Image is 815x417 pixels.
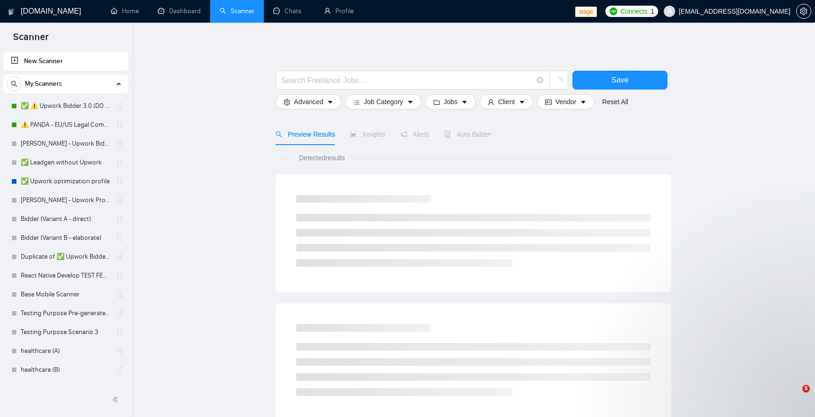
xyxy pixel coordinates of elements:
[3,52,128,71] li: New Scanner
[620,6,649,16] span: Connects:
[407,98,414,105] span: caret-down
[21,97,110,115] a: ✅ ⚠️ Upwork Bidder 3.0 (DO NOT TOUCH)
[444,131,491,138] span: Auto Bidder
[666,8,673,15] span: user
[116,178,123,185] span: holder
[116,291,123,298] span: holder
[327,98,334,105] span: caret-down
[284,98,290,105] span: setting
[797,8,811,15] span: setting
[116,234,123,242] span: holder
[796,4,811,19] button: setting
[116,347,123,355] span: holder
[364,97,403,107] span: Job Category
[220,7,254,15] a: searchScanner
[116,196,123,204] span: holder
[276,131,282,138] span: search
[21,191,110,210] a: [PERSON_NAME] - Upwork Proposal
[21,115,110,134] a: ⚠️ PANDA - EU/US Legal Companies (DO NOT TOUCH)
[555,97,576,107] span: Vendor
[345,94,421,109] button: barsJob Categorycaret-down
[21,134,110,153] a: [PERSON_NAME] - Upwork Bidder
[25,74,62,93] span: My Scanners
[21,266,110,285] a: React Native Develop TEST FEB 123
[21,229,110,247] a: Bidder (Variant B - elaborate)
[433,98,440,105] span: folder
[21,360,110,379] a: healthcare (B)
[21,172,110,191] a: ✅ Upwork optimization profile
[537,77,543,83] span: info-circle
[116,253,123,261] span: holder
[112,395,122,404] span: double-left
[7,76,22,91] button: search
[783,385,806,408] iframe: Intercom live chat
[796,8,811,15] a: setting
[602,97,628,107] a: Reset All
[498,97,515,107] span: Client
[116,121,123,129] span: holder
[444,131,451,138] span: robot
[116,159,123,166] span: holder
[575,7,596,17] span: stage
[6,30,56,50] span: Scanner
[21,210,110,229] a: Bidder (Variant A - direct)
[21,304,110,323] a: Testing Purpose Pre-generated 1
[21,153,110,172] a: ✅ Leadgen without Upwork
[158,7,201,15] a: dashboardDashboard
[21,379,110,398] a: My Scanner
[281,74,533,86] input: Search Freelance Jobs...
[7,81,21,87] span: search
[488,98,494,105] span: user
[580,98,587,105] span: caret-down
[116,310,123,317] span: holder
[21,285,110,304] a: Base Mobile Scanner
[8,4,15,19] img: logo
[651,6,654,16] span: 1
[554,77,563,86] span: loading
[116,366,123,374] span: holder
[425,94,476,109] button: folderJobscaret-down
[21,247,110,266] a: Duplicate of ✅ Upwork Bidder 3.0
[21,342,110,360] a: healthcare (A)
[116,272,123,279] span: holder
[400,131,430,138] span: Alerts
[802,385,810,392] span: 5
[610,8,617,15] img: upwork-logo.png
[294,97,323,107] span: Advanced
[537,94,595,109] button: idcardVendorcaret-down
[461,98,468,105] span: caret-down
[273,7,305,15] a: messageChats
[350,131,385,138] span: Insights
[353,98,360,105] span: bars
[444,97,458,107] span: Jobs
[350,131,357,138] span: area-chart
[116,215,123,223] span: holder
[480,94,533,109] button: userClientcaret-down
[21,323,110,342] a: Testing Purpose Scenario 3
[116,102,123,110] span: holder
[545,98,552,105] span: idcard
[400,131,407,138] span: notification
[324,7,354,15] a: userProfile
[116,328,123,336] span: holder
[519,98,525,105] span: caret-down
[572,71,668,90] button: Save
[276,131,335,138] span: Preview Results
[293,153,351,163] span: Detected results
[116,140,123,147] span: holder
[11,52,121,71] a: New Scanner
[276,94,342,109] button: settingAdvancedcaret-down
[611,74,628,86] span: Save
[111,7,139,15] a: homeHome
